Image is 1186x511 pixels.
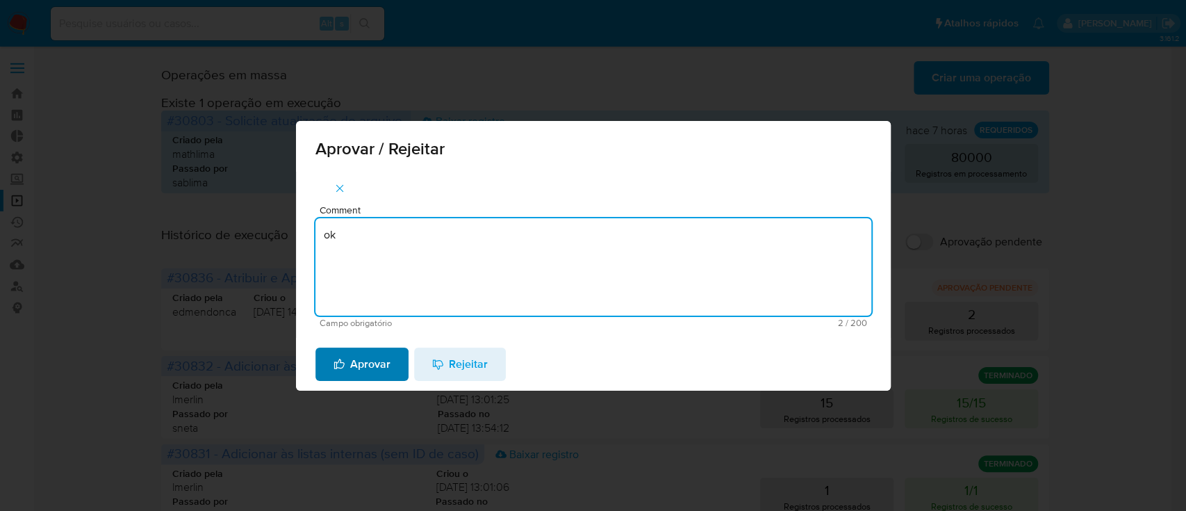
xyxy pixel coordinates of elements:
span: Aprovar / Rejeitar [315,140,871,157]
span: Comment [320,205,875,216]
span: Aprovar [333,349,390,380]
textarea: ok [315,218,871,316]
span: Máximo 200 caracteres [593,318,867,327]
span: Rejeitar [432,349,488,380]
span: Campo obrigatório [320,318,593,328]
button: Aprovar [315,348,409,381]
button: Rejeitar [414,348,506,381]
